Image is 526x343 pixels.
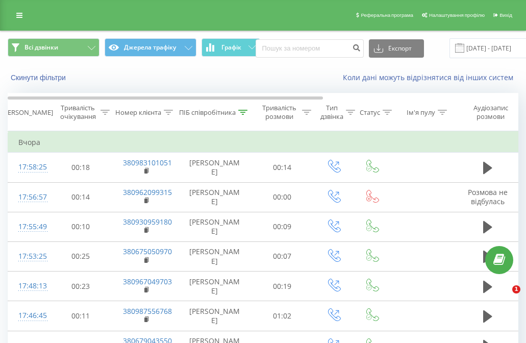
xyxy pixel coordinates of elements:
[18,187,39,207] div: 17:56:57
[58,104,98,121] div: Тривалість очікування
[49,241,113,271] td: 00:25
[202,38,260,57] button: Графік
[49,212,113,241] td: 00:10
[251,153,314,182] td: 00:14
[429,12,485,18] span: Налаштування профілю
[369,39,424,58] button: Експорт
[256,39,364,58] input: Пошук за номером
[123,306,172,316] a: 380987556768
[179,153,251,182] td: [PERSON_NAME]
[491,285,516,310] iframe: Intercom live chat
[407,108,435,117] div: Ім'я пулу
[466,104,515,121] div: Аудіозапис розмови
[179,272,251,301] td: [PERSON_NAME]
[123,277,172,286] a: 380967049703
[251,212,314,241] td: 00:09
[18,217,39,237] div: 17:55:49
[8,38,99,57] button: Всі дзвінки
[361,12,413,18] span: Реферальна програма
[179,108,236,117] div: ПІБ співробітника
[18,157,39,177] div: 17:58:25
[49,301,113,331] td: 00:11
[49,153,113,182] td: 00:18
[468,187,508,206] span: Розмова не відбулась
[123,158,172,167] a: 380983101051
[259,104,299,121] div: Тривалість розмови
[251,182,314,212] td: 00:00
[251,301,314,331] td: 01:02
[343,72,518,82] a: Коли дані можуть відрізнятися вiд інших систем
[179,182,251,212] td: [PERSON_NAME]
[251,272,314,301] td: 00:19
[18,306,39,326] div: 17:46:45
[179,241,251,271] td: [PERSON_NAME]
[2,108,53,117] div: [PERSON_NAME]
[18,247,39,266] div: 17:53:25
[49,272,113,301] td: 00:23
[251,241,314,271] td: 00:07
[24,43,58,52] span: Всі дзвінки
[115,108,161,117] div: Номер клієнта
[123,187,172,197] a: 380962099315
[123,217,172,227] a: 380930959180
[360,108,380,117] div: Статус
[49,182,113,212] td: 00:14
[221,44,241,51] span: Графік
[179,301,251,331] td: [PERSON_NAME]
[179,212,251,241] td: [PERSON_NAME]
[8,73,71,82] button: Скинути фільтри
[320,104,343,121] div: Тип дзвінка
[18,276,39,296] div: 17:48:13
[512,285,520,293] span: 1
[123,247,172,256] a: 380675050970
[499,12,512,18] span: Вихід
[105,38,196,57] button: Джерела трафіку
